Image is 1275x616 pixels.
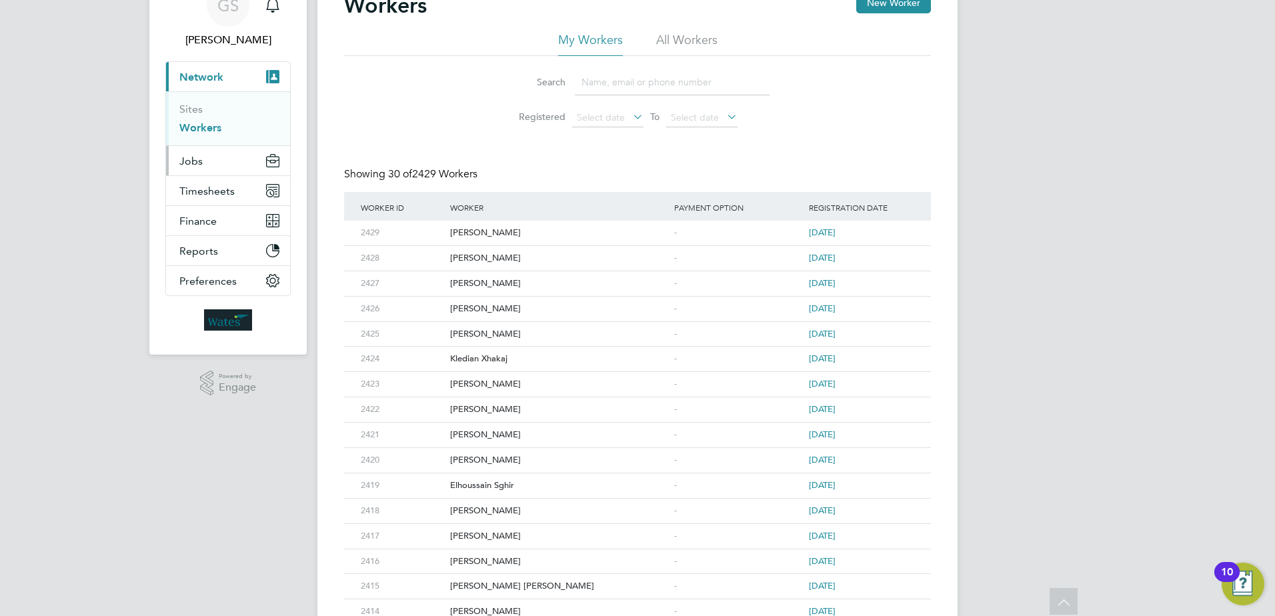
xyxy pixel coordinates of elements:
[809,530,836,541] span: [DATE]
[671,524,806,549] div: -
[809,277,836,289] span: [DATE]
[166,176,290,205] button: Timesheets
[447,271,671,296] div: [PERSON_NAME]
[357,574,447,599] div: 2415
[809,505,836,516] span: [DATE]
[447,574,671,599] div: [PERSON_NAME] [PERSON_NAME]
[357,297,447,321] div: 2426
[204,309,252,331] img: wates-logo-retina.png
[671,397,806,422] div: -
[577,111,625,123] span: Select date
[344,167,480,181] div: Showing
[447,297,671,321] div: [PERSON_NAME]
[179,275,237,287] span: Preferences
[671,221,806,245] div: -
[809,353,836,364] span: [DATE]
[357,346,918,357] a: 2424Kledian Xhakaj-[DATE]
[357,523,918,535] a: 2417[PERSON_NAME]-[DATE]
[357,524,447,549] div: 2417
[166,91,290,145] div: Network
[806,192,918,223] div: Registration Date
[447,372,671,397] div: [PERSON_NAME]
[357,246,447,271] div: 2428
[809,252,836,263] span: [DATE]
[575,69,770,95] input: Name, email or phone number
[671,246,806,271] div: -
[357,192,447,223] div: Worker ID
[671,549,806,574] div: -
[447,499,671,523] div: [PERSON_NAME]
[166,236,290,265] button: Reports
[357,473,918,484] a: 2419Elhoussain Sghir-[DATE]
[447,322,671,347] div: [PERSON_NAME]
[646,108,664,125] span: To
[165,32,291,48] span: Gavin Saunders
[166,266,290,295] button: Preferences
[357,220,918,231] a: 2429[PERSON_NAME]-[DATE]
[357,448,447,473] div: 2420
[447,221,671,245] div: [PERSON_NAME]
[447,192,671,223] div: Worker
[671,271,806,296] div: -
[357,271,447,296] div: 2427
[809,555,836,567] span: [DATE]
[809,328,836,339] span: [DATE]
[219,371,256,382] span: Powered by
[166,206,290,235] button: Finance
[200,371,257,396] a: Powered byEngage
[357,271,918,282] a: 2427[PERSON_NAME]-[DATE]
[357,371,918,383] a: 2423[PERSON_NAME]-[DATE]
[357,422,918,433] a: 2421[PERSON_NAME]-[DATE]
[447,549,671,574] div: [PERSON_NAME]
[166,62,290,91] button: Network
[809,580,836,591] span: [DATE]
[357,321,918,333] a: 2425[PERSON_NAME]-[DATE]
[671,574,806,599] div: -
[447,473,671,498] div: Elhoussain Sghir
[179,185,235,197] span: Timesheets
[357,473,447,498] div: 2419
[671,372,806,397] div: -
[505,111,565,123] label: Registered
[219,382,256,393] span: Engage
[357,245,918,257] a: 2428[PERSON_NAME]-[DATE]
[809,227,836,238] span: [DATE]
[357,397,918,408] a: 2422[PERSON_NAME]-[DATE]
[671,473,806,498] div: -
[809,378,836,389] span: [DATE]
[357,499,447,523] div: 2418
[809,479,836,491] span: [DATE]
[809,454,836,465] span: [DATE]
[671,448,806,473] div: -
[357,221,447,245] div: 2429
[671,192,806,223] div: Payment Option
[179,155,203,167] span: Jobs
[357,498,918,509] a: 2418[PERSON_NAME]-[DATE]
[447,524,671,549] div: [PERSON_NAME]
[671,297,806,321] div: -
[357,447,918,459] a: 2420[PERSON_NAME]-[DATE]
[166,146,290,175] button: Jobs
[1221,572,1233,589] div: 10
[179,103,203,115] a: Sites
[1222,563,1264,605] button: Open Resource Center, 10 new notifications
[671,322,806,347] div: -
[671,423,806,447] div: -
[809,303,836,314] span: [DATE]
[447,397,671,422] div: [PERSON_NAME]
[357,322,447,347] div: 2425
[447,448,671,473] div: [PERSON_NAME]
[357,599,918,610] a: 2414[PERSON_NAME]-[DATE]
[809,403,836,415] span: [DATE]
[165,309,291,331] a: Go to home page
[671,499,806,523] div: -
[388,167,412,181] span: 30 of
[447,347,671,371] div: Kledian Xhakaj
[357,397,447,422] div: 2422
[671,111,719,123] span: Select date
[357,549,918,560] a: 2416[PERSON_NAME]-[DATE]
[388,167,477,181] span: 2429 Workers
[447,423,671,447] div: [PERSON_NAME]
[357,372,447,397] div: 2423
[357,423,447,447] div: 2421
